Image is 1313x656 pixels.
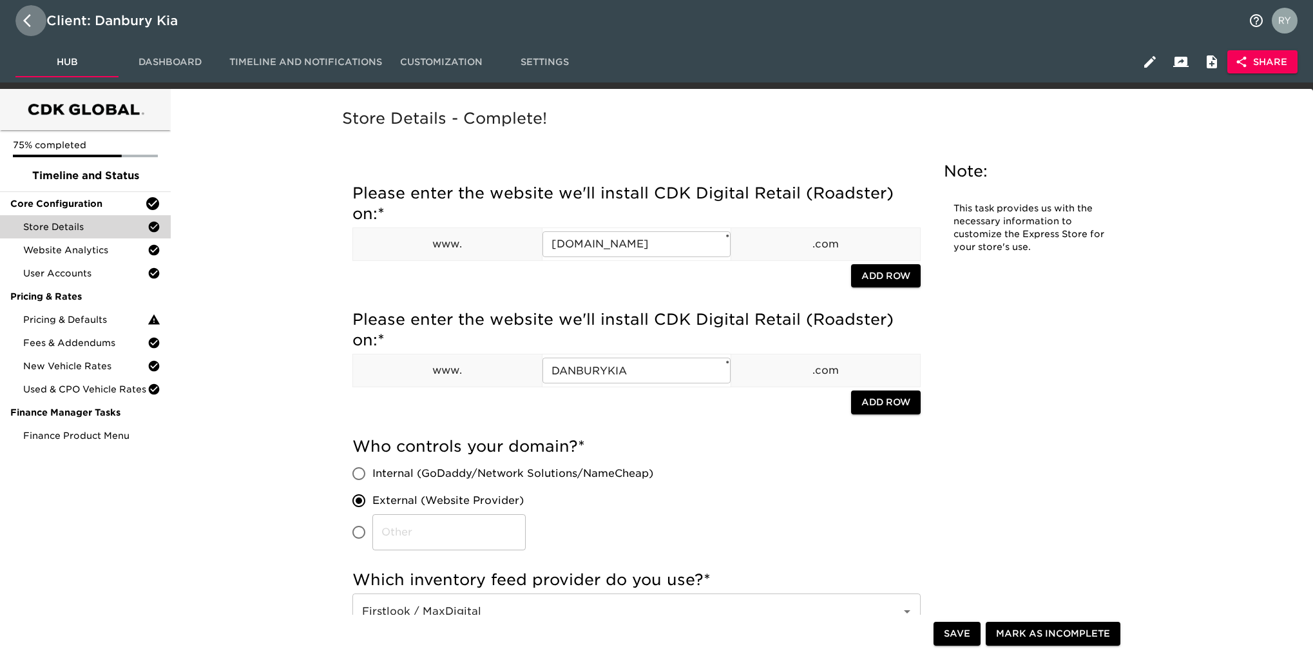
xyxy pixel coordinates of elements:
span: Finance Manager Tasks [10,406,160,419]
button: Mark as Incomplete [986,622,1120,646]
span: Store Details [23,220,148,233]
button: Client View [1165,46,1196,77]
span: Pricing & Defaults [23,313,148,326]
h5: Which inventory feed provider do you use? [352,570,921,590]
h5: Store Details - Complete! [342,108,1136,129]
span: Settings [501,54,588,70]
span: Add Row [861,268,910,284]
button: Open [898,603,916,621]
button: Add Row [851,264,921,288]
span: Website Analytics [23,244,148,256]
h5: Who controls your domain? [352,436,921,457]
span: Core Configuration [10,197,145,210]
button: Add Row [851,391,921,414]
span: Dashboard [126,54,214,70]
h5: Please enter the website we'll install CDK Digital Retail (Roadster) on: [352,309,921,351]
img: Profile [1272,8,1298,34]
span: Timeline and Status [10,168,160,184]
button: Internal Notes and Comments [1196,46,1227,77]
span: Timeline and Notifications [229,54,382,70]
span: User Accounts [23,267,148,280]
div: Client: Danbury Kia [46,10,196,31]
span: Add Row [861,394,910,410]
span: Save [944,626,970,642]
h5: Note: [944,161,1118,182]
span: Fees & Addendums [23,336,148,349]
p: .com [731,363,920,378]
button: notifications [1241,5,1272,36]
span: Finance Product Menu [23,429,160,442]
span: Customization [398,54,485,70]
span: Internal (GoDaddy/Network Solutions/NameCheap) [372,466,653,481]
p: .com [731,236,920,252]
span: Mark as Incomplete [996,626,1110,642]
p: 75% completed [13,139,158,151]
span: Hub [23,54,111,70]
h5: Please enter the website we'll install CDK Digital Retail (Roadster) on: [352,183,921,224]
button: Share [1227,50,1298,74]
button: Save [934,622,981,646]
span: New Vehicle Rates [23,360,148,372]
p: This task provides us with the necessary information to customize the Express Store for your stor... [954,202,1108,254]
span: Used & CPO Vehicle Rates [23,383,148,396]
button: Edit Hub [1135,46,1165,77]
span: Share [1238,54,1287,70]
p: www. [353,363,542,378]
span: External (Website Provider) [372,493,524,508]
input: Other [372,514,526,550]
p: www. [353,236,542,252]
span: Pricing & Rates [10,290,160,303]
